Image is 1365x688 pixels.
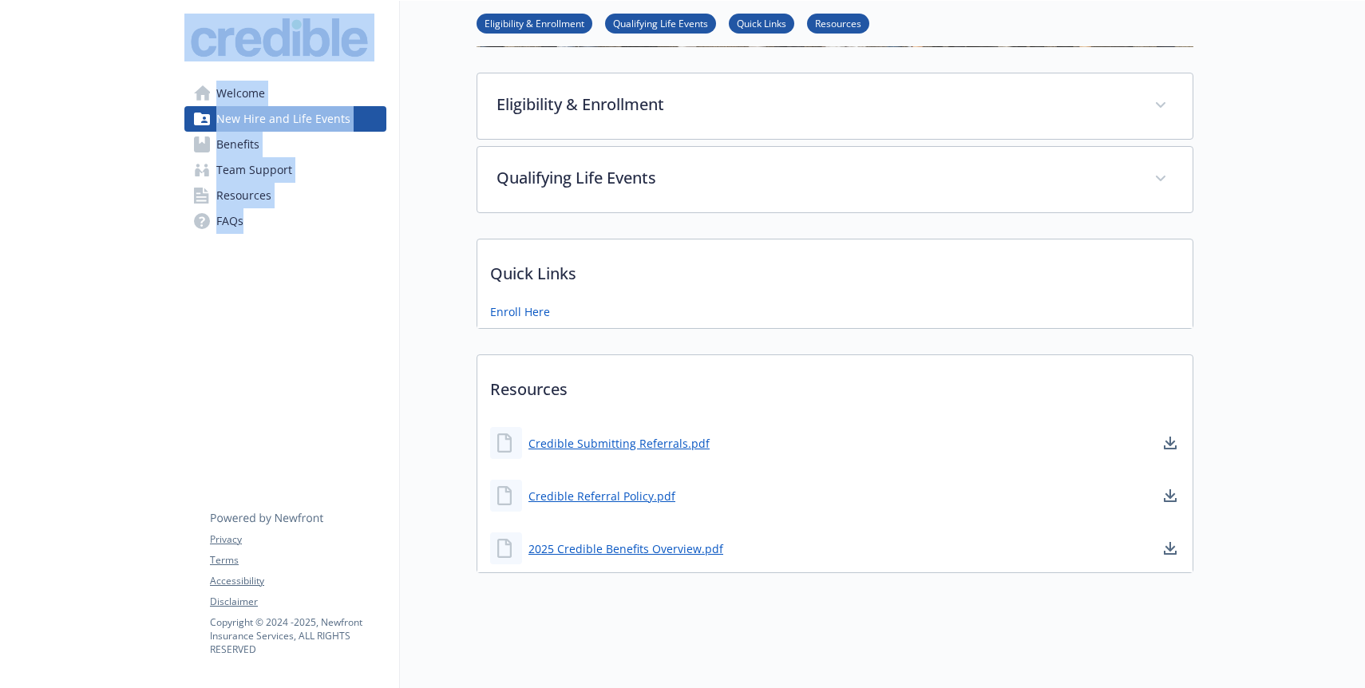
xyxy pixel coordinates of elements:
[477,73,1193,139] div: Eligibility & Enrollment
[184,157,386,183] a: Team Support
[528,540,723,557] a: 2025 Credible Benefits Overview.pdf
[210,532,386,547] a: Privacy
[184,106,386,132] a: New Hire and Life Events
[528,435,710,452] a: Credible Submitting Referrals.pdf
[216,208,243,234] span: FAQs
[210,574,386,588] a: Accessibility
[497,166,1135,190] p: Qualifying Life Events
[210,615,386,656] p: Copyright © 2024 - 2025 , Newfront Insurance Services, ALL RIGHTS RESERVED
[729,15,794,30] a: Quick Links
[605,15,716,30] a: Qualifying Life Events
[497,93,1135,117] p: Eligibility & Enrollment
[184,208,386,234] a: FAQs
[216,157,292,183] span: Team Support
[210,595,386,609] a: Disclaimer
[528,488,675,504] a: Credible Referral Policy.pdf
[477,355,1193,414] p: Resources
[184,132,386,157] a: Benefits
[210,553,386,567] a: Terms
[1161,539,1180,558] a: download document
[1161,486,1180,505] a: download document
[477,15,592,30] a: Eligibility & Enrollment
[216,183,271,208] span: Resources
[184,183,386,208] a: Resources
[184,81,386,106] a: Welcome
[490,303,550,320] a: Enroll Here
[807,15,869,30] a: Resources
[477,147,1193,212] div: Qualifying Life Events
[1161,433,1180,453] a: download document
[216,132,259,157] span: Benefits
[216,106,350,132] span: New Hire and Life Events
[216,81,265,106] span: Welcome
[477,239,1193,299] p: Quick Links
